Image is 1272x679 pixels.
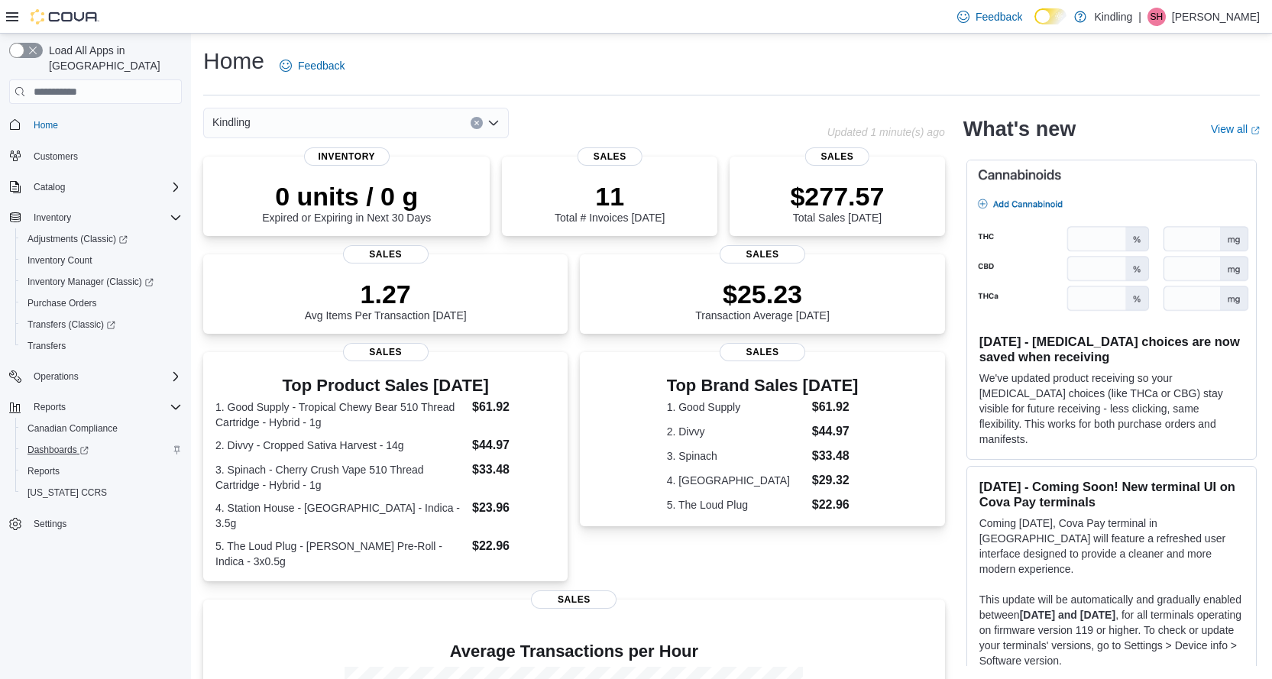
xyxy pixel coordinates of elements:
[667,399,806,415] dt: 1. Good Supply
[827,126,945,138] p: Updated 1 minute(s) ago
[979,334,1244,364] h3: [DATE] - [MEDICAL_DATA] choices are now saved when receiving
[578,147,642,166] span: Sales
[21,462,66,480] a: Reports
[305,279,467,322] div: Avg Items Per Transaction [DATE]
[215,642,933,661] h4: Average Transactions per Hour
[28,115,182,134] span: Home
[34,119,58,131] span: Home
[667,448,806,464] dt: 3. Spinach
[667,497,806,512] dt: 5. The Loud Plug
[21,273,182,291] span: Inventory Manager (Classic)
[812,471,859,490] dd: $29.32
[21,315,121,334] a: Transfers (Classic)
[21,337,182,355] span: Transfers
[28,487,107,499] span: [US_STATE] CCRS
[15,271,188,293] a: Inventory Manager (Classic)
[812,496,859,514] dd: $22.96
[28,398,72,416] button: Reports
[28,515,73,533] a: Settings
[21,441,95,459] a: Dashboards
[15,439,188,461] a: Dashboards
[3,113,188,135] button: Home
[812,447,859,465] dd: $33.48
[343,343,429,361] span: Sales
[667,424,806,439] dt: 2. Divvy
[43,43,182,73] span: Load All Apps in [GEOGRAPHIC_DATA]
[343,245,429,264] span: Sales
[215,462,466,493] dt: 3. Spinach - Cherry Crush Vape 510 Thread Cartridge - Hybrid - 1g
[667,377,859,395] h3: Top Brand Sales [DATE]
[555,181,665,224] div: Total # Invoices [DATE]
[215,399,466,430] dt: 1. Good Supply - Tropical Chewy Bear 510 Thread Cartridge - Hybrid - 1g
[34,401,66,413] span: Reports
[15,293,188,314] button: Purchase Orders
[3,512,188,535] button: Settings
[28,209,77,227] button: Inventory
[1147,8,1166,26] div: Steph Heinke
[487,117,500,129] button: Open list of options
[28,233,128,245] span: Adjustments (Classic)
[34,212,71,224] span: Inventory
[976,9,1022,24] span: Feedback
[1211,123,1260,135] a: View allExternal link
[21,441,182,459] span: Dashboards
[812,422,859,441] dd: $44.97
[304,147,390,166] span: Inventory
[790,181,884,212] p: $277.57
[472,537,555,555] dd: $22.96
[298,58,345,73] span: Feedback
[215,538,466,569] dt: 5. The Loud Plug - [PERSON_NAME] Pre-Roll - Indica - 3x0.5g
[28,116,64,134] a: Home
[472,499,555,517] dd: $23.96
[472,436,555,454] dd: $44.97
[15,418,188,439] button: Canadian Compliance
[28,398,182,416] span: Reports
[28,254,92,267] span: Inventory Count
[21,230,182,248] span: Adjustments (Classic)
[21,337,72,355] a: Transfers
[15,250,188,271] button: Inventory Count
[1034,8,1066,24] input: Dark Mode
[979,516,1244,577] p: Coming [DATE], Cova Pay terminal in [GEOGRAPHIC_DATA] will feature a refreshed user interface des...
[3,145,188,167] button: Customers
[15,335,188,357] button: Transfers
[28,318,115,331] span: Transfers (Classic)
[28,444,89,456] span: Dashboards
[979,479,1244,509] h3: [DATE] - Coming Soon! New terminal UI on Cova Pay terminals
[34,150,78,163] span: Customers
[21,251,182,270] span: Inventory Count
[1172,8,1260,26] p: [PERSON_NAME]
[262,181,431,212] p: 0 units / 0 g
[472,461,555,479] dd: $33.48
[262,181,431,224] div: Expired or Expiring in Next 30 Days
[1094,8,1132,26] p: Kindling
[34,518,66,530] span: Settings
[790,181,884,224] div: Total Sales [DATE]
[21,419,124,438] a: Canadian Compliance
[21,462,182,480] span: Reports
[695,279,830,322] div: Transaction Average [DATE]
[21,419,182,438] span: Canadian Compliance
[15,314,188,335] a: Transfers (Classic)
[720,245,805,264] span: Sales
[695,279,830,309] p: $25.23
[21,483,113,502] a: [US_STATE] CCRS
[3,176,188,198] button: Catalog
[28,276,154,288] span: Inventory Manager (Classic)
[28,514,182,533] span: Settings
[21,230,134,248] a: Adjustments (Classic)
[1020,609,1115,621] strong: [DATE] and [DATE]
[31,9,99,24] img: Cova
[203,46,264,76] h1: Home
[555,181,665,212] p: 11
[28,297,97,309] span: Purchase Orders
[472,398,555,416] dd: $61.92
[812,398,859,416] dd: $61.92
[1151,8,1164,26] span: SH
[1251,126,1260,135] svg: External link
[28,147,84,166] a: Customers
[21,294,182,312] span: Purchase Orders
[28,340,66,352] span: Transfers
[215,500,466,531] dt: 4. Station House - [GEOGRAPHIC_DATA] - Indica - 3.5g
[667,473,806,488] dt: 4. [GEOGRAPHIC_DATA]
